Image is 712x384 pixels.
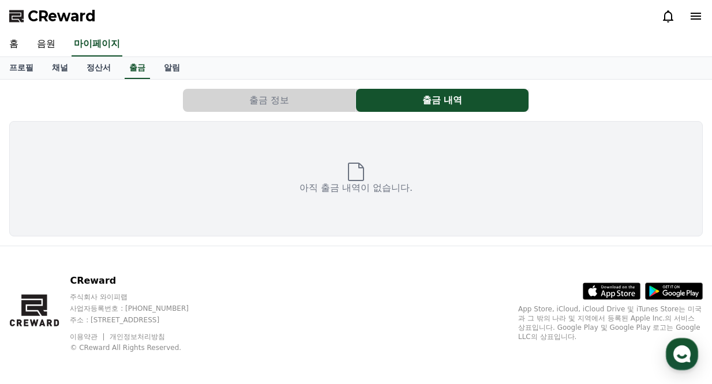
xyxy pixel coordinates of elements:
[70,274,211,288] p: CReward
[70,315,211,325] p: 주소 : [STREET_ADDRESS]
[28,7,96,25] span: CReward
[36,306,43,315] span: 홈
[43,57,77,79] a: 채널
[28,32,65,57] a: 음원
[125,57,150,79] a: 출금
[299,181,413,195] p: 아직 출금 내역이 없습니다.
[183,89,355,112] button: 출금 정보
[72,32,122,57] a: 마이페이지
[110,333,165,341] a: 개인정보처리방침
[76,288,149,317] a: 대화
[77,57,120,79] a: 정산서
[149,288,222,317] a: 설정
[9,7,96,25] a: CReward
[70,304,211,313] p: 사업자등록번호 : [PHONE_NUMBER]
[70,343,211,352] p: © CReward All Rights Reserved.
[518,304,703,341] p: App Store, iCloud, iCloud Drive 및 iTunes Store는 미국과 그 밖의 나라 및 지역에서 등록된 Apple Inc.의 서비스 상표입니다. Goo...
[155,57,189,79] a: 알림
[178,306,192,315] span: 설정
[106,306,119,315] span: 대화
[70,333,106,341] a: 이용약관
[356,89,529,112] button: 출금 내역
[70,292,211,302] p: 주식회사 와이피랩
[3,288,76,317] a: 홈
